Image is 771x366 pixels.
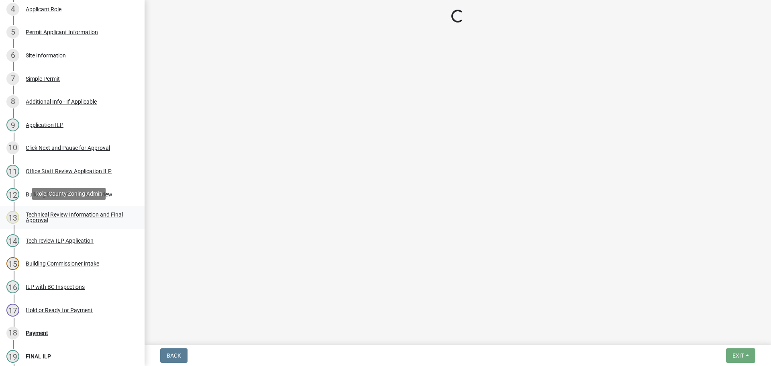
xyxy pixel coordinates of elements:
[32,188,106,200] div: Role: County Zoning Admin
[6,234,19,247] div: 14
[26,53,66,58] div: Site Information
[6,49,19,62] div: 6
[6,350,19,363] div: 19
[6,165,19,178] div: 11
[6,188,19,201] div: 12
[6,95,19,108] div: 8
[26,99,97,104] div: Additional Info - If Applicable
[26,330,48,336] div: Payment
[6,119,19,131] div: 9
[6,141,19,154] div: 10
[6,327,19,339] div: 18
[26,6,61,12] div: Applicant Role
[26,238,94,243] div: Tech review ILP Application
[26,307,93,313] div: Hold or Ready for Payment
[726,348,755,363] button: Exit
[6,3,19,16] div: 4
[26,284,85,290] div: ILP with BC Inspections
[6,26,19,39] div: 5
[6,304,19,317] div: 17
[160,348,188,363] button: Back
[6,72,19,85] div: 7
[26,76,60,82] div: Simple Permit
[167,352,181,359] span: Back
[26,192,112,197] div: Building Department Intake Review
[6,257,19,270] div: 15
[26,212,132,223] div: Technical Review Information and Final Approval
[26,122,63,128] div: Application ILP
[6,280,19,293] div: 16
[26,145,110,151] div: Click Next and Pause for Approval
[26,29,98,35] div: Permit Applicant Information
[26,168,112,174] div: Office Staff Review Application ILP
[6,211,19,224] div: 13
[26,261,99,266] div: Building Commissioner intake
[26,354,51,359] div: FINAL ILP
[732,352,744,359] span: Exit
